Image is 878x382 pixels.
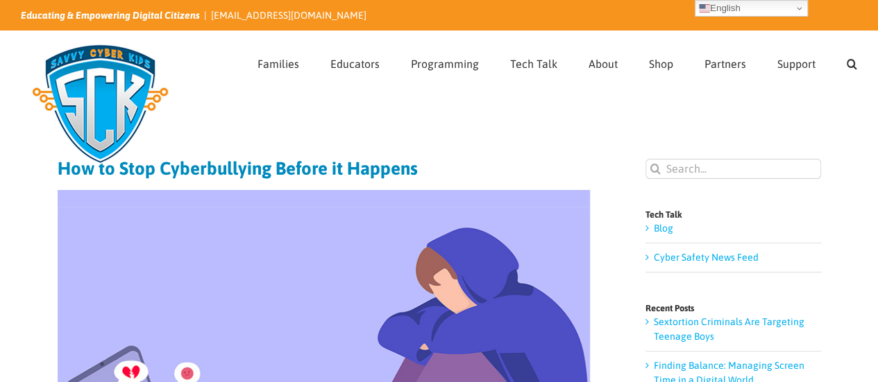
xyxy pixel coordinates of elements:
span: Tech Talk [510,58,557,69]
input: Search... [645,159,821,179]
a: Cyber Safety News Feed [654,252,759,263]
h4: Tech Talk [645,210,821,219]
input: Search [645,159,666,179]
i: Educating & Empowering Digital Citizens [21,10,200,21]
a: Tech Talk [510,31,557,92]
h4: Recent Posts [645,304,821,313]
span: Partners [704,58,746,69]
a: Shop [649,31,673,92]
nav: Main Menu [258,31,857,92]
a: Partners [704,31,746,92]
a: Support [777,31,816,92]
img: en [699,3,710,14]
span: Families [258,58,299,69]
img: Savvy Cyber Kids Logo [21,35,180,173]
span: Shop [649,58,673,69]
a: Educators [330,31,380,92]
a: [EMAIL_ADDRESS][DOMAIN_NAME] [211,10,366,21]
h1: How to Stop Cyberbullying Before it Happens [58,159,590,178]
a: Blog [654,223,673,234]
span: Educators [330,58,380,69]
a: Search [847,31,857,92]
a: Families [258,31,299,92]
a: About [589,31,618,92]
a: Sextortion Criminals Are Targeting Teenage Boys [654,316,804,342]
span: About [589,58,618,69]
a: Programming [411,31,479,92]
span: Support [777,58,816,69]
span: Programming [411,58,479,69]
